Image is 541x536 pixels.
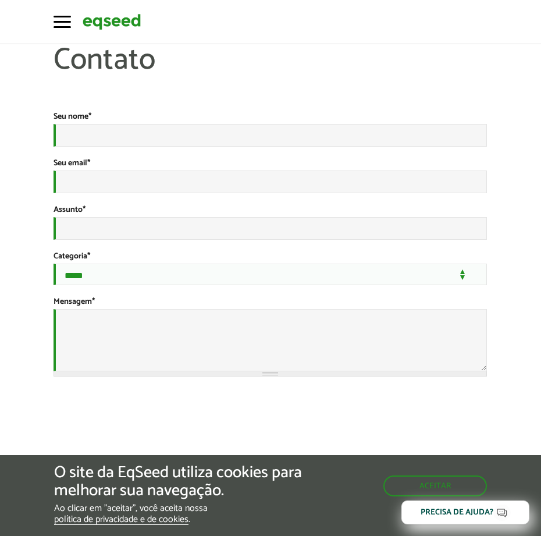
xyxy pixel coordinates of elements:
img: EqSeed [83,12,141,31]
span: Este campo é obrigatório. [88,110,91,123]
h5: O site da EqSeed utiliza cookies para melhorar sua navegação. [54,464,314,500]
span: Este campo é obrigatório. [83,203,86,216]
span: Este campo é obrigatório. [87,250,90,263]
h1: Contato [54,44,487,112]
p: Ao clicar em "aceitar", você aceita nossa . [54,503,314,525]
label: Mensagem [54,298,95,306]
span: Este campo é obrigatório. [92,295,95,308]
a: política de privacidade e de cookies [54,515,188,525]
label: Seu email [54,159,90,168]
button: Aceitar [383,475,487,496]
label: Categoria [54,253,90,261]
label: Seu nome [54,113,91,121]
label: Assunto [54,206,86,214]
span: Este campo é obrigatório. [87,157,90,170]
iframe: reCAPTCHA [54,400,230,445]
